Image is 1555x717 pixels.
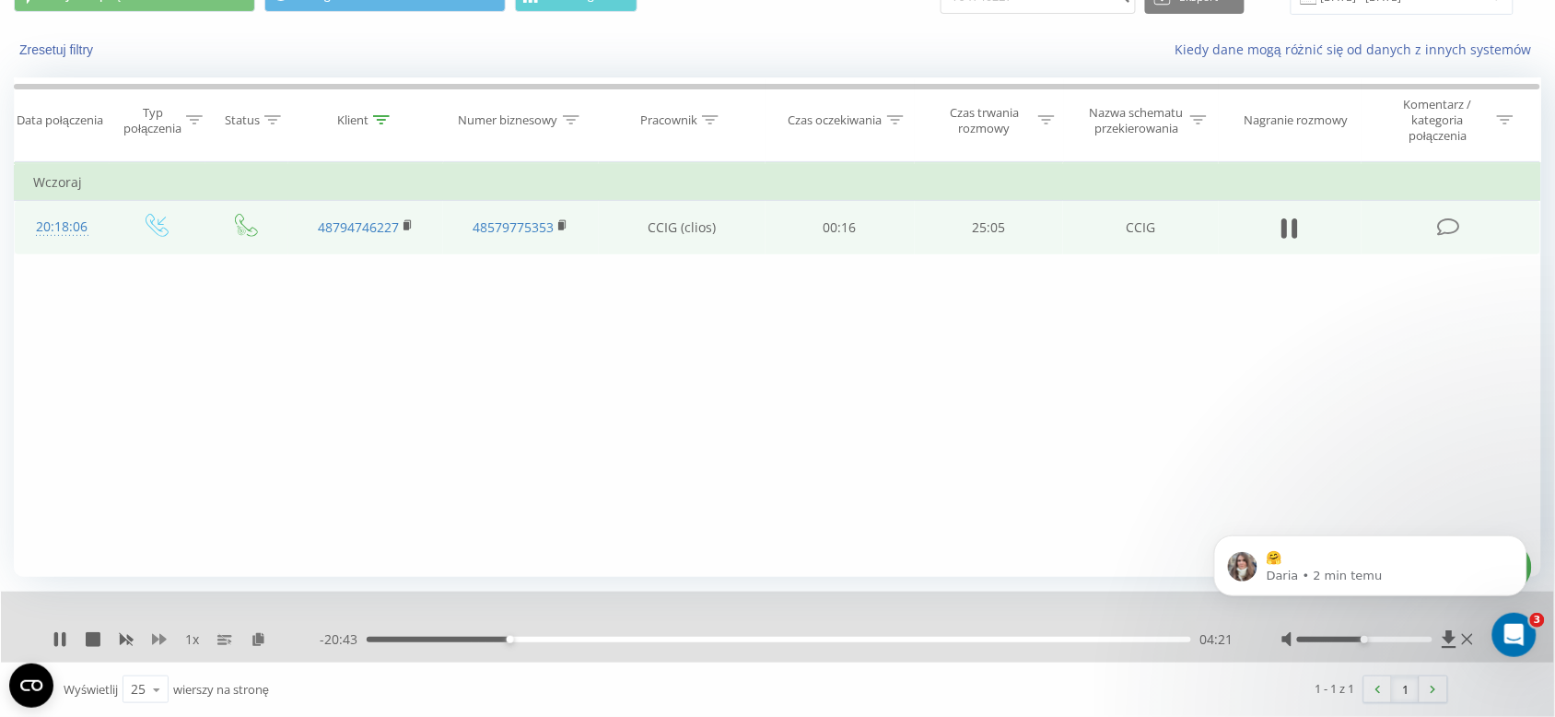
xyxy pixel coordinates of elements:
td: CCIG (clios) [599,201,766,254]
button: Open CMP widget [9,664,53,708]
div: Nagranie rozmowy [1244,112,1348,128]
div: Accessibility label [507,636,514,643]
td: 25:05 [915,201,1064,254]
a: 48579775353 [473,218,554,236]
span: wierszy na stronę [173,681,269,698]
div: Status [225,112,260,128]
a: 1 [1392,676,1420,702]
div: Pracownik [640,112,697,128]
div: 25 [131,680,146,699]
span: 3 [1530,613,1545,628]
div: Nazwa schematu przekierowania [1087,105,1186,136]
div: Numer biznesowy [459,112,558,128]
div: Czas oczekiwania [789,112,883,128]
td: CCIG [1063,201,1218,254]
span: 1 x [185,630,199,649]
span: - 20:43 [320,630,367,649]
div: Typ połączenia [123,105,181,136]
iframe: Intercom live chat [1492,613,1537,657]
button: Zresetuj filtry [14,41,102,58]
span: Wyświetlij [64,681,118,698]
div: 20:18:06 [33,209,91,245]
td: 00:16 [766,201,915,254]
div: Komentarz / kategoria połączenia [1385,97,1492,144]
div: Data połączenia [17,112,103,128]
td: Wczoraj [15,164,1541,201]
a: Kiedy dane mogą różnić się od danych z innych systemów [1175,41,1541,58]
a: 48794746227 [318,218,399,236]
iframe: Intercom notifications wiadomość [1187,497,1555,667]
div: Czas trwania rozmowy [935,105,1034,136]
div: 1 - 1 z 1 [1315,679,1355,698]
div: Klient [337,112,368,128]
